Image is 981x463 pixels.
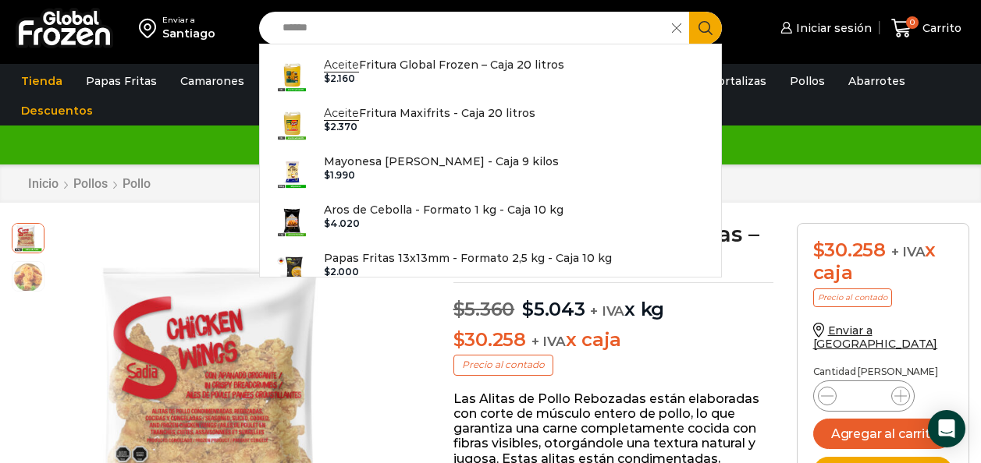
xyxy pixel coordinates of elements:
[324,104,535,122] p: Fritura Maxifrits - Caja 20 litros
[590,303,624,319] span: + IVA
[13,96,101,125] a: Descuentos
[453,298,465,320] span: $
[324,72,355,84] bdi: 2.160
[813,239,825,261] span: $
[260,149,722,197] a: Mayonesa [PERSON_NAME] - Caja 9 kilos $1.990
[13,66,70,96] a: Tienda
[27,176,151,191] nav: Breadcrumb
[531,334,566,349] span: + IVA
[122,176,151,191] a: Pollo
[324,217,330,229] span: $
[453,282,773,321] p: x kg
[260,52,722,101] a: AceiteFritura Global Frozen – Caja 20 litros $2.160
[324,266,359,277] bdi: 2.000
[453,355,553,375] p: Precio al contado
[260,246,722,294] a: Papas Fritas 13x13mm - Formato 2,5 kg - Caja 10 kg $2.000
[453,329,773,352] p: x caja
[522,298,585,320] bdi: 5.043
[813,239,953,285] div: x caja
[324,121,357,133] bdi: 2.370
[813,288,892,307] p: Precio al contado
[887,10,965,47] a: 0 Carrito
[324,72,330,84] span: $
[701,66,774,96] a: Hortalizas
[522,298,534,320] span: $
[78,66,165,96] a: Papas Fritas
[324,121,330,133] span: $
[324,153,559,170] p: Mayonesa [PERSON_NAME] - Caja 9 kilos
[260,101,722,149] a: AceiteFritura Maxifrits - Caja 20 litros $2.370
[324,169,355,181] bdi: 1.990
[162,26,215,41] div: Santiago
[782,66,833,96] a: Pollos
[324,201,563,218] p: Aros de Cebolla - Formato 1 kg - Caja 10 kg
[139,15,162,41] img: address-field-icon.svg
[162,15,215,26] div: Enviar a
[324,58,359,72] strong: Aceite
[453,328,465,351] span: $
[849,385,879,407] input: Product quantity
[813,323,938,351] a: Enviar a [GEOGRAPHIC_DATA]
[324,249,612,267] p: Papas Fritas 13x13mm - Formato 2,5 kg - Caja 10 kg
[906,16,919,29] span: 0
[813,366,953,377] p: Cantidad [PERSON_NAME]
[27,176,59,191] a: Inicio
[453,328,526,351] bdi: 30.258
[73,176,108,191] a: Pollos
[813,419,953,449] button: Agregar al carrito
[689,12,722,44] button: Search button
[813,239,886,261] bdi: 30.258
[919,20,961,36] span: Carrito
[841,66,913,96] a: Abarrotes
[792,20,872,36] span: Iniciar sesión
[260,197,722,246] a: Aros de Cebolla - Formato 1 kg - Caja 10 kg $4.020
[777,12,872,44] a: Iniciar sesión
[324,169,330,181] span: $
[324,266,330,277] span: $
[324,56,564,73] p: Fritura Global Frozen – Caja 20 litros
[172,66,252,96] a: Camarones
[891,244,926,260] span: + IVA
[12,262,44,293] span: alitas-de-pollo
[324,106,359,121] strong: Aceite
[453,298,515,320] bdi: 5.360
[928,410,965,447] div: Open Intercom Messenger
[12,221,44,253] span: alitas-pollo
[324,217,360,229] bdi: 4.020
